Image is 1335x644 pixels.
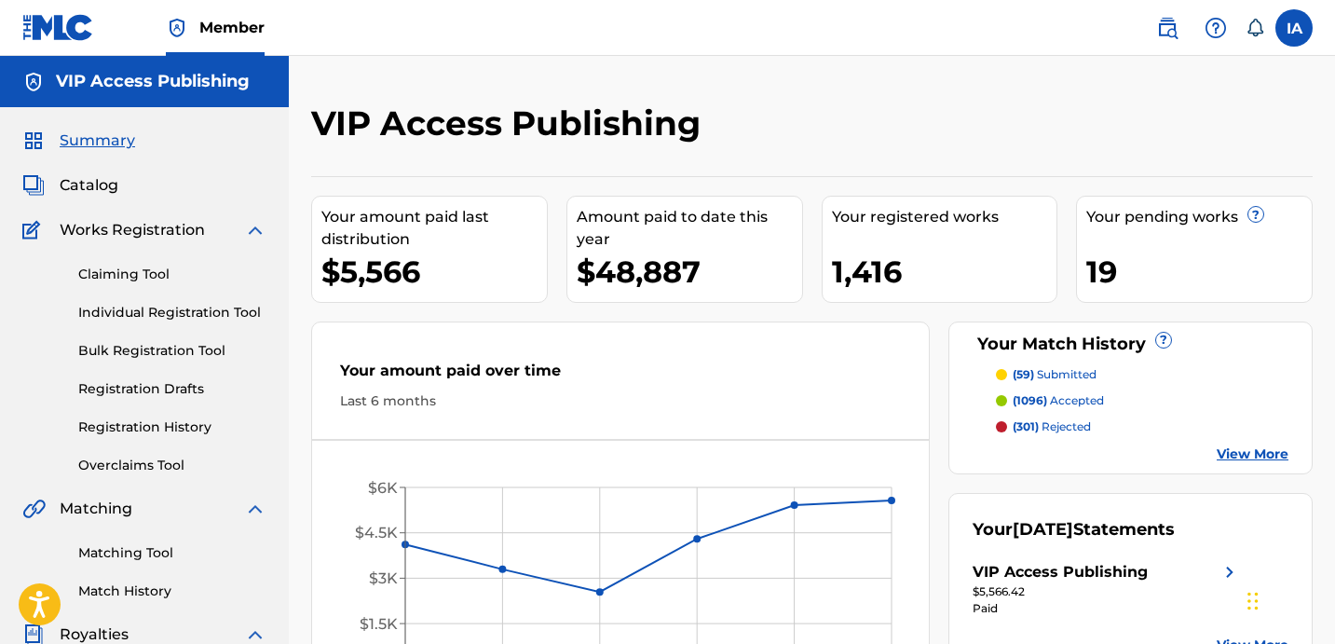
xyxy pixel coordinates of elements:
span: Works Registration [60,219,205,241]
span: ? [1156,333,1171,348]
img: Catalog [22,174,45,197]
div: Your amount paid last distribution [321,206,547,251]
span: (59) [1013,367,1034,381]
a: View More [1217,445,1288,464]
span: Matching [60,498,132,520]
a: (1096) accepted [996,392,1288,409]
span: Summary [60,130,135,152]
span: (1096) [1013,393,1047,407]
div: Your Match History [973,332,1288,357]
span: ? [1248,207,1263,222]
a: VIP Access Publishingright chevron icon$5,566.42Paid [973,561,1241,617]
h5: VIP Access Publishing [56,71,250,92]
div: Help [1197,9,1234,47]
p: rejected [1013,418,1091,435]
img: expand [244,498,266,520]
img: Summary [22,130,45,152]
div: Your amount paid over time [340,360,901,391]
a: (59) submitted [996,366,1288,383]
iframe: Chat Widget [1242,555,1335,644]
a: Bulk Registration Tool [78,341,266,361]
div: Your pending works [1086,206,1312,228]
div: Amount paid to date this year [577,206,802,251]
a: Registration History [78,418,266,437]
a: CatalogCatalog [22,174,118,197]
span: [DATE] [1013,519,1073,540]
a: SummarySummary [22,130,135,152]
div: VIP Access Publishing [973,561,1148,583]
div: $48,887 [577,251,802,293]
tspan: $3K [369,569,398,587]
div: Paid [973,600,1241,617]
img: MLC Logo [22,14,94,41]
span: Catalog [60,174,118,197]
a: Overclaims Tool [78,456,266,475]
p: submitted [1013,366,1097,383]
div: Your Statements [973,517,1175,542]
a: Matching Tool [78,543,266,563]
img: Works Registration [22,219,47,241]
p: accepted [1013,392,1104,409]
img: Accounts [22,71,45,93]
img: search [1156,17,1178,39]
div: 1,416 [832,251,1057,293]
div: User Menu [1275,9,1313,47]
div: Your registered works [832,206,1057,228]
tspan: $6K [368,479,398,497]
a: Registration Drafts [78,379,266,399]
div: $5,566 [321,251,547,293]
a: Match History [78,582,266,601]
div: Drag [1247,573,1259,629]
img: Matching [22,498,46,520]
tspan: $1.5K [360,615,398,633]
a: (301) rejected [996,418,1288,435]
span: (301) [1013,419,1039,433]
a: Public Search [1149,9,1186,47]
a: Claiming Tool [78,265,266,284]
tspan: $4.5K [355,524,398,541]
div: $5,566.42 [973,583,1241,600]
img: Top Rightsholder [166,17,188,39]
h2: VIP Access Publishing [311,103,710,144]
a: Individual Registration Tool [78,303,266,322]
div: Last 6 months [340,391,901,411]
img: expand [244,219,266,241]
img: help [1205,17,1227,39]
div: 19 [1086,251,1312,293]
span: Member [199,17,265,38]
img: right chevron icon [1219,561,1241,583]
div: Notifications [1246,19,1264,37]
